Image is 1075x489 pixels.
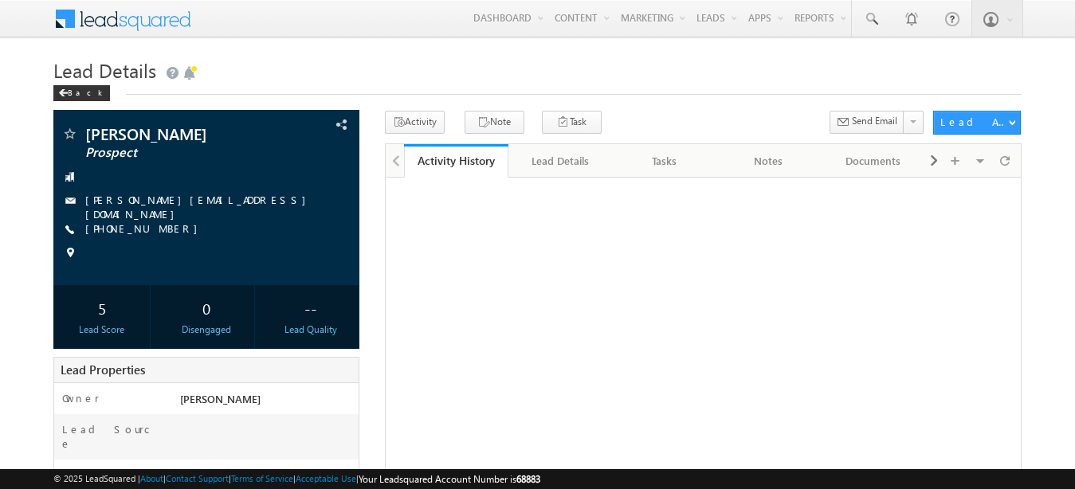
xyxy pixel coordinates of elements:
[53,84,118,98] a: Back
[57,323,145,337] div: Lead Score
[62,422,165,451] label: Lead Source
[163,323,250,337] div: Disengaged
[404,144,508,178] a: Activity History
[85,193,314,221] a: [PERSON_NAME][EMAIL_ADDRESS][DOMAIN_NAME]
[542,111,602,134] button: Task
[717,144,822,178] a: Notes
[140,473,163,483] a: About
[62,391,100,405] label: Owner
[613,144,717,178] a: Tasks
[830,111,904,134] button: Send Email
[626,151,703,170] div: Tasks
[231,473,293,483] a: Terms of Service
[385,111,445,134] button: Activity
[465,111,524,134] button: Note
[730,151,807,170] div: Notes
[267,323,355,337] div: Lead Quality
[180,392,261,405] span: [PERSON_NAME]
[940,115,1008,129] div: Lead Actions
[852,114,897,128] span: Send Email
[933,111,1021,135] button: Lead Actions
[53,57,156,83] span: Lead Details
[516,473,540,485] span: 68883
[508,144,613,178] a: Lead Details
[834,151,912,170] div: Documents
[85,221,206,235] a: [PHONE_NUMBER]
[53,85,110,101] div: Back
[61,362,145,378] span: Lead Properties
[85,145,274,161] span: Prospect
[296,473,356,483] a: Acceptable Use
[85,126,274,142] span: [PERSON_NAME]
[416,153,496,168] div: Activity History
[359,473,540,485] span: Your Leadsquared Account Number is
[166,473,229,483] a: Contact Support
[822,144,926,178] a: Documents
[521,151,598,170] div: Lead Details
[163,293,250,323] div: 0
[62,467,138,482] label: Lead Age
[267,293,355,323] div: --
[57,293,145,323] div: 5
[53,471,540,487] span: © 2025 LeadSquared | | | | |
